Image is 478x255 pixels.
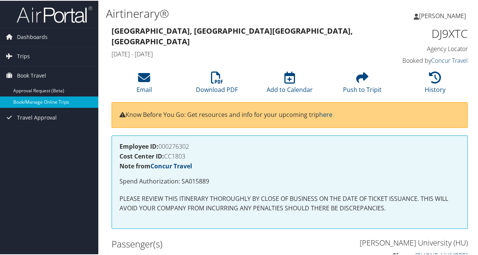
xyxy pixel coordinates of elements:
h1: DJ9XTC [387,25,468,41]
h4: Booked by [387,56,468,64]
a: Concur Travel [151,161,192,169]
a: [PERSON_NAME] [414,4,473,26]
strong: [GEOGRAPHIC_DATA], [GEOGRAPHIC_DATA] [GEOGRAPHIC_DATA], [GEOGRAPHIC_DATA] [112,25,353,46]
span: Travel Approval [17,107,57,126]
strong: Employee ID: [119,141,158,150]
h4: CC1803 [119,152,460,159]
p: PLEASE REVIEW THIS ITINERARY THOROUGHLY BY CLOSE OF BUSINESS ON THE DATE OF TICKET ISSUANCE. THIS... [119,193,460,213]
span: [PERSON_NAME] [419,11,466,19]
h4: [DATE] - [DATE] [112,49,376,58]
a: Push to Tripit [343,75,382,93]
h3: [PERSON_NAME] University (HU) [295,237,468,247]
p: Know Before You Go: Get resources and info for your upcoming trip [119,109,460,119]
h1: Airtinerary® [106,5,351,21]
a: Concur Travel [431,56,468,64]
strong: Note from [119,161,192,169]
span: Trips [17,46,30,65]
img: airportal-logo.png [17,5,92,23]
a: History [425,75,445,93]
a: Add to Calendar [267,75,313,93]
strong: Cost Center ID: [119,151,164,160]
p: Spend Authorization: SA015889 [119,176,460,186]
span: Book Travel [17,65,46,84]
h4: Agency Locator [387,44,468,52]
h2: Passenger(s) [112,237,284,250]
span: Dashboards [17,27,48,46]
a: Download PDF [196,75,238,93]
a: Email [137,75,152,93]
h4: 000276302 [119,143,460,149]
a: here [319,110,332,118]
